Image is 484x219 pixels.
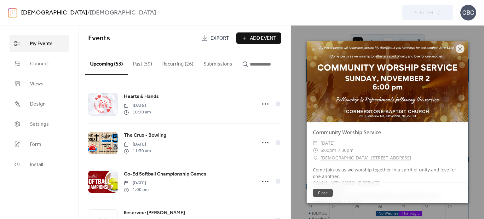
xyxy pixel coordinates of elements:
span: 6:00pm [320,147,336,153]
span: 11:30 am [124,148,151,154]
span: Install [30,161,43,169]
span: - [336,147,338,153]
button: Recurring (26) [157,51,199,74]
span: Form [30,141,41,148]
button: Upcoming (53) [85,51,128,75]
a: [DEMOGRAPHIC_DATA], [STREET_ADDRESS] [320,154,411,162]
a: Design [9,95,69,112]
b: / [87,7,90,19]
span: 7:30pm [338,147,354,153]
a: Settings [9,116,69,133]
button: Submissions [199,51,237,74]
a: Co-Ed Softball Championship Games [124,170,206,178]
button: Add Event [236,32,281,44]
span: Events [88,32,110,45]
span: Connect [30,60,49,68]
a: Form [9,136,69,153]
a: Hearts & Hands [124,93,159,101]
span: Views [30,80,43,88]
a: Reserved: [PERSON_NAME] [124,209,185,217]
a: Views [9,75,69,92]
button: Close [313,189,333,197]
span: 10:30 am [124,109,151,116]
a: Export [197,32,234,44]
span: [DATE] [124,141,151,148]
a: Install [9,156,69,173]
a: [DEMOGRAPHIC_DATA] [21,7,87,19]
b: [DEMOGRAPHIC_DATA] [90,7,156,19]
span: Add Event [250,35,276,42]
span: Settings [30,121,49,128]
span: Export [210,35,229,42]
span: [DATE] [124,180,149,187]
a: The Crux - Bowling [124,131,166,140]
span: [DATE] [320,139,335,147]
div: ​ [313,139,318,147]
span: Design [30,101,46,108]
div: ​ [313,154,318,162]
span: The Crux - Bowling [124,132,166,139]
div: ​ [313,147,318,154]
a: Connect [9,55,69,72]
span: My Events [30,40,53,48]
button: Past (59) [128,51,157,74]
a: My Events [9,35,69,52]
span: 1:00 pm [124,187,149,193]
div: CBC [460,5,476,20]
img: logo [8,8,17,18]
span: [DATE] [124,102,151,109]
div: Community Worship Service [307,129,468,136]
span: Co-Ed Softball Championship Games [124,170,206,178]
